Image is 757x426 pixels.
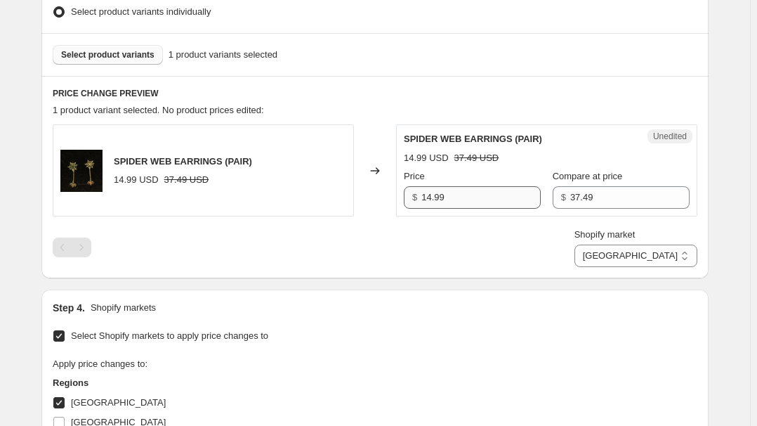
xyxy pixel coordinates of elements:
[91,301,156,315] p: Shopify markets
[553,171,623,181] span: Compare at price
[53,301,85,315] h2: Step 4.
[53,88,697,99] h6: PRICE CHANGE PREVIEW
[53,359,147,369] span: Apply price changes to:
[60,150,103,192] img: 8_90c34a39-53c9-4e6f-a71c-dd244821e948_80x.png
[114,156,252,167] span: SPIDER WEB EARRINGS (PAIR)
[53,45,163,65] button: Select product variants
[404,171,425,181] span: Price
[169,48,277,62] span: 1 product variants selected
[412,192,417,202] span: $
[71,330,268,341] span: Select Shopify markets to apply price changes to
[114,173,159,187] div: 14.99 USD
[454,151,499,165] strike: 37.49 USD
[61,49,154,60] span: Select product variants
[164,173,209,187] strike: 37.49 USD
[404,151,449,165] div: 14.99 USD
[53,238,91,257] nav: Pagination
[561,192,566,202] span: $
[53,105,264,115] span: 1 product variant selected. No product prices edited:
[53,376,320,390] h3: Regions
[653,131,687,142] span: Unedited
[404,134,542,144] span: SPIDER WEB EARRINGS (PAIR)
[71,6,211,17] span: Select product variants individually
[574,229,636,240] span: Shopify market
[71,397,166,408] span: [GEOGRAPHIC_DATA]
